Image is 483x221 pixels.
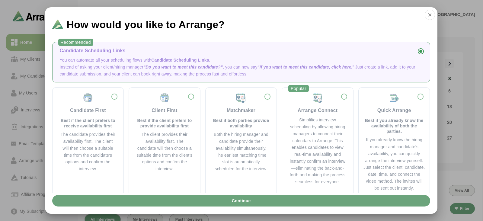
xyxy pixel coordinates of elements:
div: Client First [152,107,177,114]
div: If you already know the hiring manager and candidate’s availability, you can quickly arrange the ... [363,136,425,191]
div: Recommended [58,39,93,46]
span: Continue [231,195,251,207]
button: Continue [52,195,430,207]
img: Matchmaker [312,92,323,103]
p: Instead of asking your client/hiring manager , you can now say ” Just create a link, add it to yo... [60,64,423,78]
p: You can automate all your scheduling flows with [60,57,423,64]
img: Quick Arrange [389,92,400,103]
div: Simplifies interview scheduling by allowing hiring managers to connect their calendars to Arrange... [289,117,346,185]
span: “Do you want to meet this candidate?” [143,65,223,69]
img: Logo [52,20,63,29]
div: Matchmaker [227,107,255,114]
div: Popular [288,85,309,92]
p: Best if the client prefers to provide availability first [136,118,193,129]
span: How would you like to Arrange? [67,19,225,30]
img: Candidate First [82,92,93,103]
div: Both the hiring manager and candidate provide their availability simultaneously. The earliest mat... [213,131,270,172]
span: “If you want to meet this candidate, click here. [257,65,353,69]
div: Candidate First [70,107,106,114]
img: Client First [159,92,170,103]
p: Best if both parties provide availability [213,118,270,129]
img: Matchmaker [235,92,246,103]
div: The candidate provides their availability first. The client will then choose a suitable time from... [60,131,117,172]
p: Best if the client prefers to receive availability first [60,118,117,129]
div: Arrange Connect [298,107,337,114]
div: Candidate Scheduling Links [60,47,423,54]
div: The client provides their availability first. The candidate will then choose a suitable time from... [136,131,193,172]
span: Candidate Scheduling Links. [151,58,210,62]
p: Best if you already know the availability of both the parties. [363,118,425,134]
div: Quick Arrange [377,107,411,114]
